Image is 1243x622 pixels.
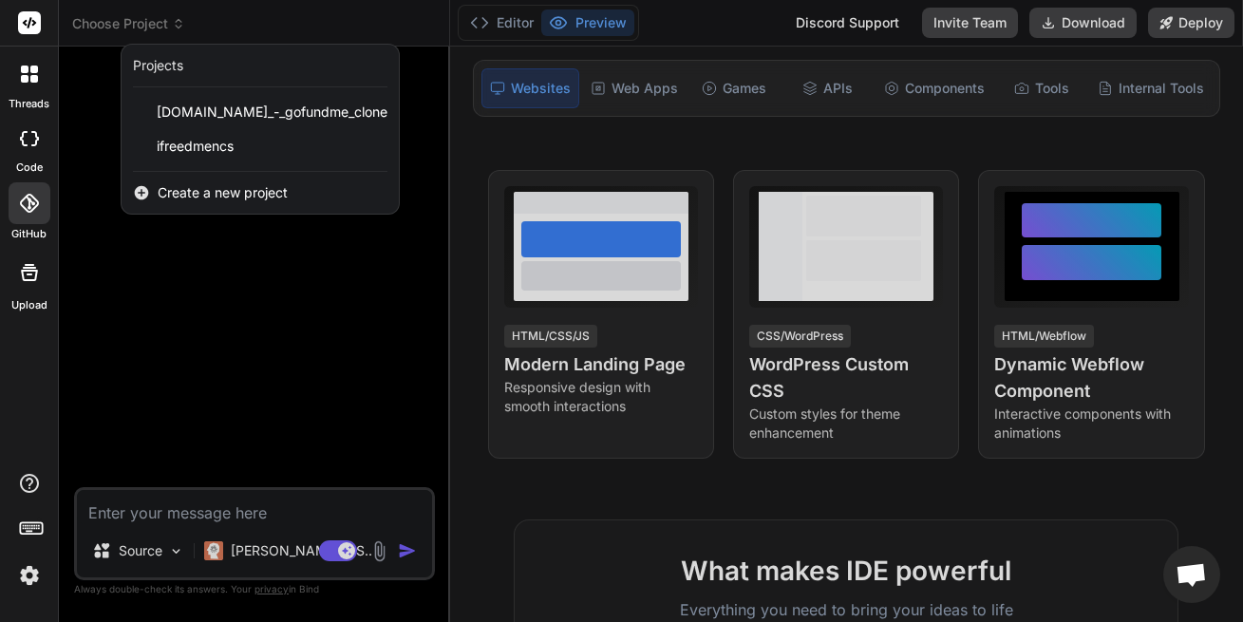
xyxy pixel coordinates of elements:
[13,559,46,592] img: settings
[158,183,288,202] span: Create a new project
[11,226,47,242] label: GitHub
[133,56,183,75] div: Projects
[16,160,43,176] label: code
[11,297,47,313] label: Upload
[157,137,234,156] span: ifreedmencs
[9,96,49,112] label: threads
[1163,546,1220,603] div: Open chat
[157,103,387,122] span: [DOMAIN_NAME]_-_gofundme_clone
